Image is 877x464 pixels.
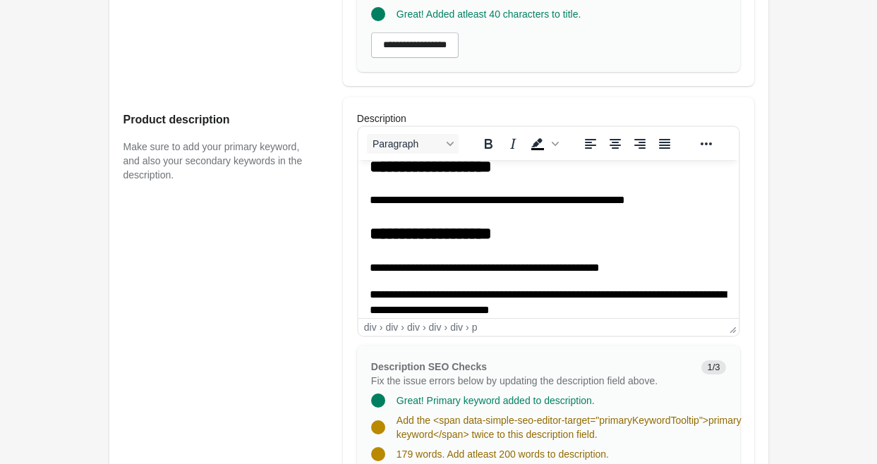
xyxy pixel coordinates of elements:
[371,374,691,388] p: Fix the issue errors below by updating the description field above.
[397,448,609,460] span: 179 words. Add atleast 200 words to description.
[385,322,398,333] div: div
[397,8,581,20] span: Great! Added atleast 40 characters to title.
[694,134,718,154] button: Reveal or hide additional toolbar items
[123,140,315,182] p: Make sure to add your primary keyword, and also your secondary keywords in the description.
[628,134,652,154] button: Align right
[397,415,742,440] span: Add the <span data-simple-seo-editor-target="primaryKeywordTooltip">primary keyword</span> twice ...
[407,322,420,333] div: div
[579,134,603,154] button: Align left
[472,322,478,333] div: p
[603,134,627,154] button: Align center
[380,322,383,333] div: ›
[466,322,469,333] div: ›
[423,322,426,333] div: ›
[123,111,315,128] h2: Product description
[371,361,487,372] span: Description SEO Checks
[358,160,739,318] iframe: Rich Text Area
[373,138,442,149] span: Paragraph
[397,395,595,406] span: Great! Primary keyword added to description.
[724,319,739,336] div: Press the Up and Down arrow keys to resize the editor.
[701,360,725,374] span: 1/3
[476,134,500,154] button: Bold
[429,322,442,333] div: div
[526,134,561,154] div: Background color
[444,322,447,333] div: ›
[367,134,459,154] button: Blocks
[401,322,404,333] div: ›
[653,134,677,154] button: Justify
[364,322,377,333] div: div
[450,322,463,333] div: div
[501,134,525,154] button: Italic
